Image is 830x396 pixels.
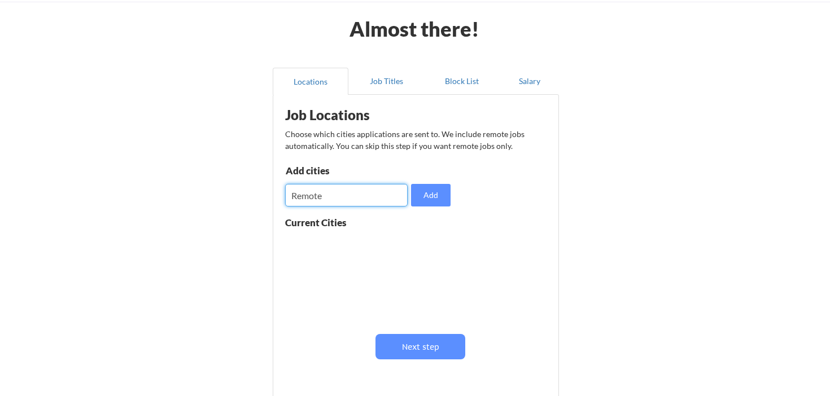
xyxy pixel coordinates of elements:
button: Add [411,184,451,206]
div: Choose which cities applications are sent to. We include remote jobs automatically. You can skip ... [285,128,545,152]
button: Locations [273,68,348,95]
div: Job Locations [285,108,427,122]
button: Job Titles [348,68,424,95]
button: Block List [424,68,500,95]
div: Add cities [286,166,403,175]
div: Almost there! [336,19,493,39]
input: Type here... [285,184,408,206]
div: Current Cities [285,218,371,227]
button: Next step [375,334,465,359]
button: Salary [500,68,559,95]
